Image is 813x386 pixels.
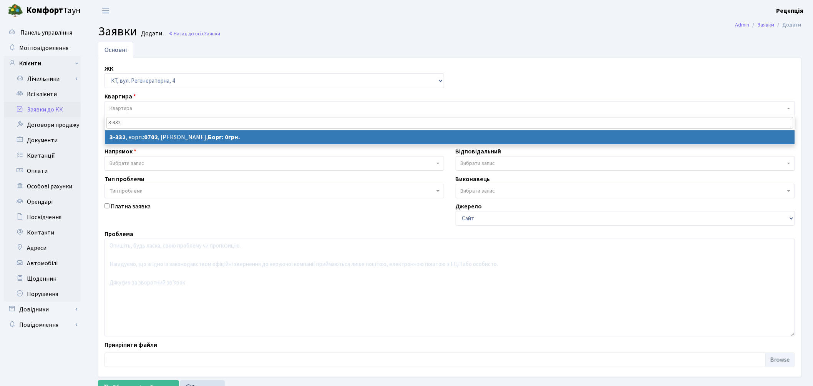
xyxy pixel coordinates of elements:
a: Щоденник [4,271,81,286]
b: Борг: 0грн. [208,133,240,141]
a: Адреси [4,240,81,256]
li: , корп.: , [PERSON_NAME], [105,130,795,144]
span: Заявки [204,30,220,37]
small: Додати . [139,30,164,37]
a: Особові рахунки [4,179,81,194]
a: Автомобілі [4,256,81,271]
button: Переключити навігацію [96,4,115,17]
a: Контакти [4,225,81,240]
b: Комфорт [26,4,63,17]
a: Документи [4,133,81,148]
a: Основні [98,42,133,58]
a: Квитанції [4,148,81,163]
label: Відповідальний [456,147,501,156]
a: Admin [735,21,750,29]
a: Порушення [4,286,81,302]
b: Рецепція [776,7,804,15]
label: Напрямок [105,147,136,156]
a: Рецепція [776,6,804,15]
b: 3-332 [110,133,126,141]
label: Виконавець [456,175,490,184]
span: Вибрати запис [461,187,495,195]
label: Проблема [105,230,133,239]
a: Посвідчення [4,210,81,225]
span: Вибрати запис [461,160,495,167]
a: Повідомлення [4,317,81,333]
label: Квартира [105,92,136,101]
label: ЖК [105,64,113,73]
a: Лічильники [9,71,81,87]
a: Мої повідомлення [4,40,81,56]
span: Панель управління [20,28,72,37]
span: Тип проблеми [110,187,143,195]
span: Таун [26,4,81,17]
a: Панель управління [4,25,81,40]
a: Оплати [4,163,81,179]
li: Додати [775,21,801,29]
a: Клієнти [4,56,81,71]
span: Вибрати запис [110,160,144,167]
a: Заявки до КК [4,102,81,117]
span: Мої повідомлення [19,44,68,52]
a: Всі клієнти [4,87,81,102]
img: logo.png [8,3,23,18]
span: Заявки [98,23,137,40]
label: Тип проблеми [105,175,144,184]
a: Назад до всіхЗаявки [168,30,220,37]
a: Договори продажу [4,117,81,133]
b: 0702 [144,133,158,141]
a: Довідники [4,302,81,317]
a: Заявки [758,21,775,29]
label: Платна заявка [111,202,151,211]
label: Прикріпити файли [105,340,157,349]
span: Квартира [110,105,132,112]
a: Орендарі [4,194,81,210]
label: Джерело [456,202,482,211]
nav: breadcrumb [724,17,813,33]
